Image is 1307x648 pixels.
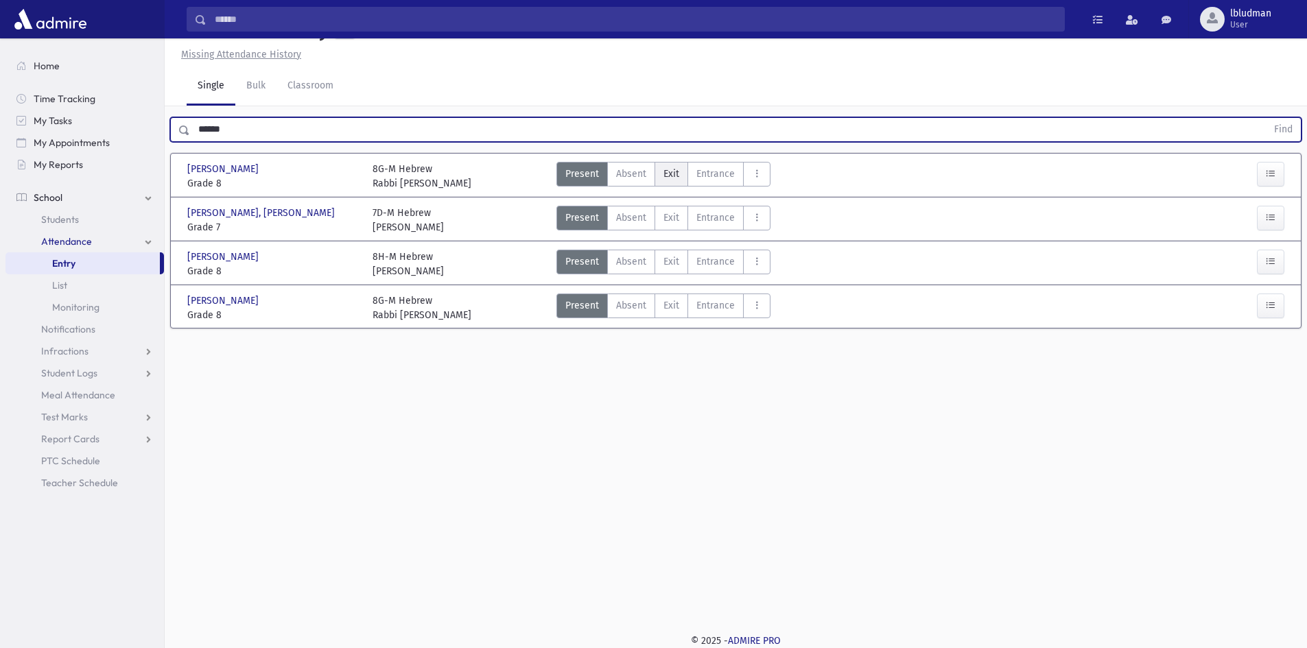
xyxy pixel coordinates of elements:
a: Entry [5,252,160,274]
span: [PERSON_NAME] [187,293,261,308]
span: Exit [663,167,679,181]
a: School [5,187,164,208]
span: Present [565,298,599,313]
div: 8G-M Hebrew Rabbi [PERSON_NAME] [373,293,471,322]
span: Attendance [41,235,92,248]
span: Entrance [696,167,735,181]
span: Entrance [696,254,735,269]
span: Present [565,254,599,269]
span: Students [41,213,79,226]
span: User [1230,19,1271,30]
a: My Appointments [5,132,164,154]
span: My Tasks [34,115,72,127]
span: Grade 8 [187,308,359,322]
span: Report Cards [41,433,99,445]
span: Entry [52,257,75,269]
a: Test Marks [5,406,164,428]
a: Missing Attendance History [176,49,301,60]
span: Notifications [41,323,95,335]
a: Student Logs [5,362,164,384]
a: PTC Schedule [5,450,164,472]
a: Meal Attendance [5,384,164,406]
div: © 2025 - [187,634,1285,648]
a: Bulk [235,67,276,106]
span: My Appointments [34,136,110,149]
a: Monitoring [5,296,164,318]
div: 8G-M Hebrew Rabbi [PERSON_NAME] [373,162,471,191]
a: Single [187,67,235,106]
a: Teacher Schedule [5,472,164,494]
span: Absent [616,167,646,181]
div: AttTypes [556,162,770,191]
span: Student Logs [41,367,97,379]
span: Present [565,167,599,181]
a: Classroom [276,67,344,106]
span: Time Tracking [34,93,95,105]
div: AttTypes [556,293,770,322]
span: Monitoring [52,301,99,313]
span: [PERSON_NAME], [PERSON_NAME] [187,206,338,220]
u: Missing Attendance History [181,49,301,60]
span: List [52,279,67,291]
div: AttTypes [556,206,770,235]
span: Entrance [696,298,735,313]
a: Infractions [5,340,164,362]
a: Time Tracking [5,88,164,110]
span: Grade 7 [187,220,359,235]
span: Exit [663,211,679,225]
span: Home [34,60,60,72]
span: Exit [663,254,679,269]
a: List [5,274,164,296]
div: AttTypes [556,250,770,278]
span: PTC Schedule [41,455,100,467]
img: AdmirePro [11,5,90,33]
div: 7D-M Hebrew [PERSON_NAME] [373,206,444,235]
span: lbludman [1230,8,1271,19]
a: Students [5,208,164,230]
a: Home [5,55,164,77]
a: Notifications [5,318,164,340]
a: My Reports [5,154,164,176]
input: Search [207,7,1064,32]
span: Absent [616,254,646,269]
span: Grade 8 [187,176,359,191]
span: Grade 8 [187,264,359,278]
a: My Tasks [5,110,164,132]
span: Teacher Schedule [41,477,118,489]
button: Find [1266,118,1301,141]
a: Report Cards [5,428,164,450]
span: Absent [616,298,646,313]
div: 8H-M Hebrew [PERSON_NAME] [373,250,444,278]
span: My Reports [34,158,83,171]
a: Attendance [5,230,164,252]
span: School [34,191,62,204]
span: [PERSON_NAME] [187,250,261,264]
span: Test Marks [41,411,88,423]
span: Exit [663,298,679,313]
span: [PERSON_NAME] [187,162,261,176]
span: Meal Attendance [41,389,115,401]
span: Entrance [696,211,735,225]
span: Absent [616,211,646,225]
span: Infractions [41,345,89,357]
span: Present [565,211,599,225]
